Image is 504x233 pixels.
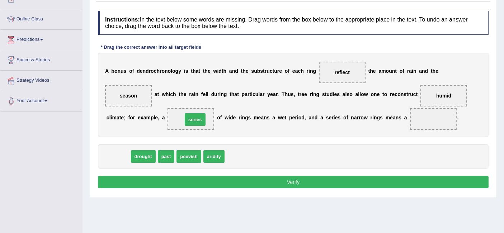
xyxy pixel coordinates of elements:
b: s [347,91,350,97]
b: i [241,115,242,120]
b: r [332,115,334,120]
b: e [138,115,141,120]
b: n [221,91,224,97]
b: t [263,68,265,74]
b: g [245,115,248,120]
b: n [165,68,168,74]
b: n [374,115,377,120]
b: t [191,68,193,74]
b: d [330,91,333,97]
b: a [196,68,199,74]
b: a [143,115,146,120]
b: e [292,115,295,120]
b: t [368,68,370,74]
b: c [270,68,273,74]
b: n [392,68,395,74]
b: g [313,68,316,74]
b: n [396,115,399,120]
b: c [154,68,157,74]
b: r [160,68,161,74]
b: r [371,115,372,120]
b: m [381,68,386,74]
b: l [154,115,155,120]
b: y [267,91,270,97]
b: w [213,68,217,74]
span: Drop target [168,108,214,130]
b: a [354,115,357,120]
b: a [155,91,157,97]
b: d [218,68,222,74]
b: a [355,91,358,97]
b: o [384,91,387,97]
b: d [137,68,140,74]
b: o [397,91,401,97]
b: m [112,115,116,120]
b: e [140,68,143,74]
b: a [309,115,312,120]
b: s [185,68,188,74]
b: c [170,91,173,97]
b: l [359,91,361,97]
span: Drop target [319,62,366,83]
b: i [372,115,374,120]
b: Instructions: [105,16,140,23]
b: ; [124,115,126,120]
b: a [245,91,248,97]
b: a [261,115,264,120]
b: f [402,68,404,74]
b: e [435,68,438,74]
b: u [267,68,270,74]
b: a [404,115,407,120]
b: n [374,91,377,97]
b: w [278,115,282,120]
b: l [207,91,208,97]
b: . [457,115,458,120]
b: , [158,115,159,120]
a: Your Account [0,91,82,109]
b: t [285,115,287,120]
b: s [399,115,401,120]
b: s [337,91,340,97]
b: i [194,91,196,97]
b: n [311,115,315,120]
b: o [172,68,175,74]
b: n [313,91,316,97]
b: d [301,115,305,120]
b: i [111,115,112,120]
b: u [288,91,291,97]
b: m [254,115,258,120]
b: l [109,115,111,120]
b: o [361,91,364,97]
b: r [390,91,392,97]
b: o [371,91,374,97]
b: l [206,91,207,97]
b: r [189,91,191,97]
b: h [285,91,288,97]
b: r [295,115,297,120]
span: past [158,150,175,163]
b: i [217,68,218,74]
b: i [219,91,221,97]
b: o [168,68,171,74]
b: h [204,68,208,74]
b: n [143,68,146,74]
b: f [128,115,130,120]
b: A [105,68,109,74]
b: h [173,91,176,97]
span: peevish [176,150,201,163]
a: Online Class [0,9,82,27]
div: * Drag the correct answer into all target fields [98,44,204,51]
b: t [198,68,200,74]
b: t [416,91,418,97]
b: i [251,91,253,97]
button: Verify [98,176,489,188]
a: Success Stories [0,50,82,68]
b: c [107,115,109,120]
b: t [222,68,223,74]
b: w [225,115,229,120]
b: a [273,91,276,97]
b: o [130,115,133,120]
b: d [230,115,233,120]
b: r [239,115,240,120]
b: r [276,91,278,97]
